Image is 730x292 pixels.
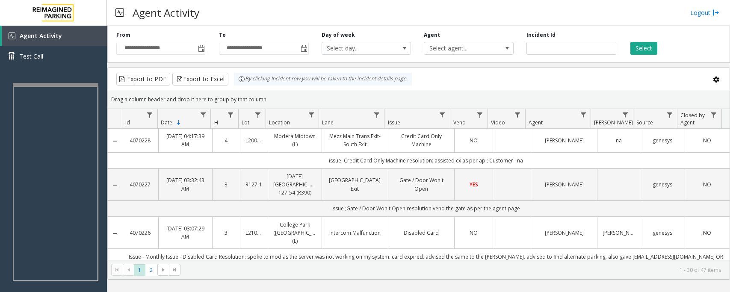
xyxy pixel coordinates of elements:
a: Collapse Details [108,138,122,145]
a: [DATE] [GEOGRAPHIC_DATA] 127-54 (R390) [273,172,316,197]
div: Data table [108,109,730,260]
img: pageIcon [115,2,124,23]
span: Toggle popup [196,42,206,54]
a: Issue Filter Menu [437,109,448,121]
a: Intercom Malfunction [327,229,383,237]
label: To [219,31,226,39]
span: Go to the last page [171,266,178,273]
a: Agent Activity [2,26,107,46]
a: [PERSON_NAME] [536,180,592,189]
span: Sortable [175,119,182,126]
a: [PERSON_NAME] [536,136,592,145]
label: Day of week [322,31,355,39]
img: 'icon' [9,32,15,39]
a: Agent Filter Menu [577,109,589,121]
span: Closed by Agent [680,112,705,126]
a: Gate / Door Won't Open [393,176,449,192]
span: Go to the last page [169,264,180,276]
span: Select agent... [424,42,495,54]
a: NO [460,229,487,237]
button: Select [630,42,657,55]
span: NO [703,137,711,144]
td: issue ;Gate / Door Won't Open resolution vend the gate as per the agent page [122,201,730,216]
a: 3 [218,180,235,189]
a: H Filter Menu [225,109,236,121]
kendo-pager-info: 1 - 30 of 47 items [186,266,721,274]
a: [PERSON_NAME] [603,229,635,237]
button: Export to PDF [116,73,170,86]
span: NO [703,229,711,236]
a: Credit Card Only Machine [393,132,449,148]
span: Date [161,119,172,126]
span: Agent [529,119,543,126]
span: Source [636,119,653,126]
a: L21003800 [245,229,263,237]
a: 4070228 [127,136,153,145]
button: Export to Excel [172,73,228,86]
a: [DATE] 04:17:39 AM [164,132,207,148]
span: NO [470,137,478,144]
a: Mezz Main Trans Exit- South Exit [327,132,383,148]
a: Collapse Details [108,230,122,237]
span: Agent Activity [20,32,62,40]
a: NO [690,136,724,145]
span: Lot [242,119,249,126]
span: Page 2 [145,264,157,276]
a: NO [690,229,724,237]
a: Date Filter Menu [197,109,209,121]
td: Issue - Monthly Issue - Disabled Card Resolution: spoke to mod as the server was not working on m... [122,249,730,273]
span: Lane [322,119,334,126]
img: infoIcon.svg [238,76,245,83]
span: Vend [453,119,466,126]
a: genesys [645,136,680,145]
span: NO [470,229,478,236]
a: Lot Filter Menu [252,109,264,121]
td: issue: Credit Card Only Machine resolution: assisted cx as per ap ; Customer : na [122,153,730,168]
a: Vend Filter Menu [474,109,486,121]
a: Closed by Agent Filter Menu [708,109,720,121]
a: NO [460,136,487,145]
span: NO [703,181,711,188]
span: Select day... [322,42,393,54]
a: L20000500 [245,136,263,145]
span: Issue [388,119,400,126]
span: Video [491,119,505,126]
h3: Agent Activity [128,2,204,23]
a: College Park ([GEOGRAPHIC_DATA]) (L) [273,221,316,245]
span: Toggle popup [299,42,308,54]
a: Location Filter Menu [305,109,317,121]
div: By clicking Incident row you will be taken to the incident details page. [234,73,412,86]
a: Logout [690,8,719,17]
a: YES [460,180,487,189]
a: Collapse Details [108,182,122,189]
span: Page 1 [134,264,145,276]
a: [DATE] 03:07:29 AM [164,224,207,241]
a: Parker Filter Menu [620,109,631,121]
a: NO [690,180,724,189]
div: Drag a column header and drop it here to group by that column [108,92,730,107]
span: YES [470,181,478,188]
a: Id Filter Menu [144,109,156,121]
label: Agent [424,31,440,39]
a: [GEOGRAPHIC_DATA] Exit [327,176,383,192]
a: genesys [645,229,680,237]
a: 3 [218,229,235,237]
a: 4 [218,136,235,145]
img: logout [712,8,719,17]
a: Disabled Card [393,229,449,237]
span: H [214,119,218,126]
a: Modera Midtown (L) [273,132,316,148]
a: na [603,136,635,145]
a: [PERSON_NAME] [536,229,592,237]
label: Incident Id [526,31,556,39]
a: genesys [645,180,680,189]
span: Go to the next page [157,264,169,276]
span: [PERSON_NAME] [594,119,633,126]
span: Id [125,119,130,126]
a: 4070226 [127,229,153,237]
label: From [116,31,130,39]
a: Lane Filter Menu [371,109,382,121]
a: 4070227 [127,180,153,189]
a: Video Filter Menu [512,109,523,121]
span: Go to the next page [160,266,167,273]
